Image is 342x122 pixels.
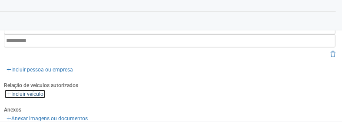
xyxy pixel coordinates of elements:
a: Incluir veículo [4,89,46,99]
label: Anexos [4,106,21,114]
i: Remover [330,51,335,57]
a: Incluir pessoa ou empresa [4,65,76,75]
label: Relação de veículos autorizados [4,81,78,89]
